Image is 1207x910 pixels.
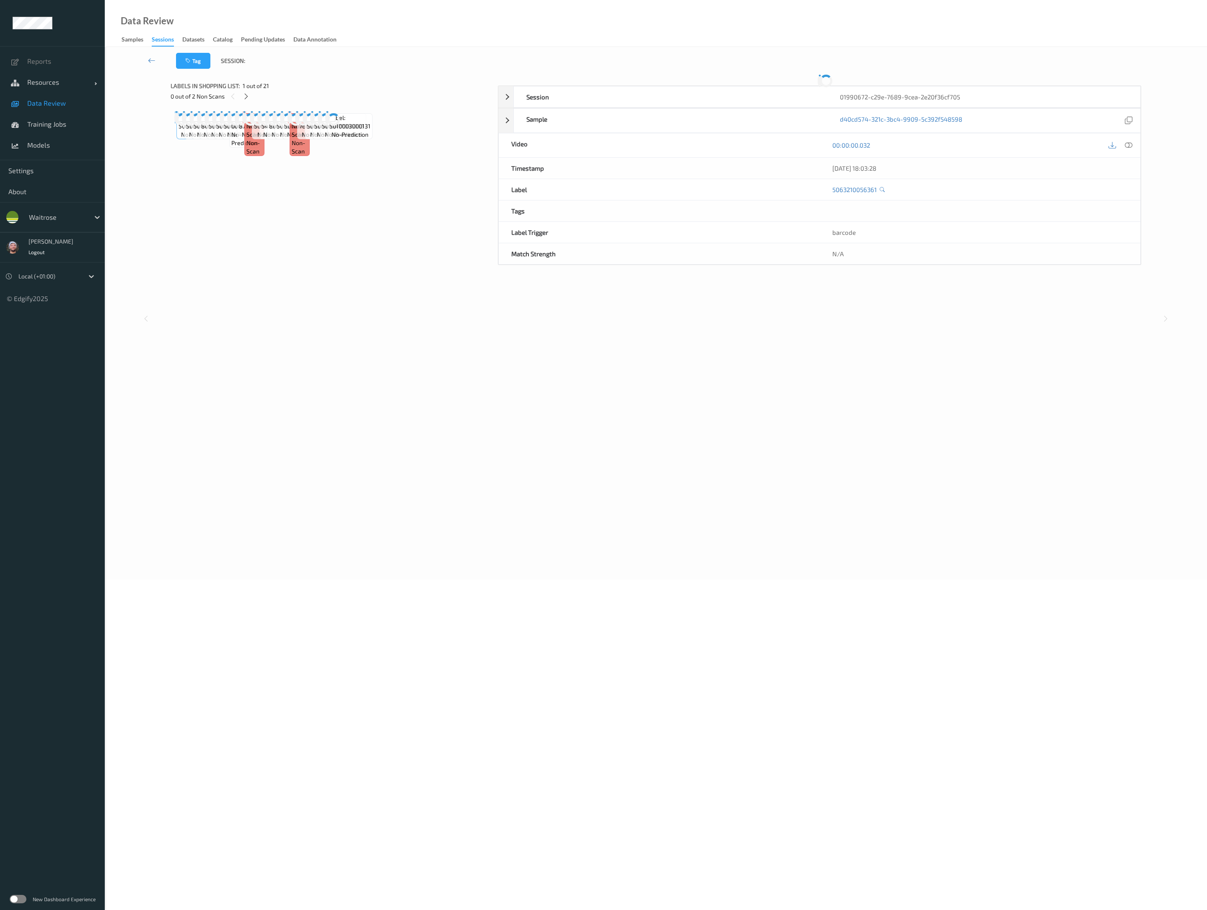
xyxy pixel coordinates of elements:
span: no-prediction [197,130,234,139]
span: no-prediction [325,130,362,139]
div: Session01990672-c29e-7689-9cea-2e20f36cf705 [498,86,1141,108]
span: no-prediction [263,130,300,139]
span: no-prediction [204,130,241,139]
span: no-prediction [227,130,264,139]
span: no-prediction [332,130,368,139]
div: Sample [514,109,827,133]
div: barcode [820,222,1140,243]
div: 01990672-c29e-7689-9cea-2e20f36cf705 [827,86,1141,107]
span: no-prediction [211,130,248,139]
span: no-prediction [257,130,294,139]
span: no-prediction [231,130,258,147]
a: Catalog [213,34,241,46]
div: Video [499,133,819,157]
a: 5063210056361 [832,185,877,194]
div: Session [514,86,827,107]
span: Labels in shopping list: [171,82,240,90]
a: Samples [122,34,152,46]
span: no-prediction [280,130,317,139]
div: Tags [499,200,819,221]
a: Sessions [152,34,182,47]
div: Sessions [152,35,174,47]
div: Sampled40cd574-321c-3bc4-9909-5c392f548598 [498,108,1141,133]
span: no-prediction [242,130,279,139]
div: 0 out of 2 Non Scans [171,91,492,101]
span: non-scan [246,139,262,156]
div: [DATE] 18:03:28 [832,164,1128,172]
span: no-prediction [272,130,308,139]
div: Match Strength [499,243,819,264]
a: Datasets [182,34,213,46]
div: Label [499,179,819,200]
span: 1 out of 21 [243,82,269,90]
div: Pending Updates [241,35,285,46]
span: no-prediction [317,130,354,139]
div: Catalog [213,35,233,46]
div: Timestamp [499,158,819,179]
span: non-scan [292,139,308,156]
span: no-prediction [219,130,256,139]
a: 00:00:00.032 [832,141,870,149]
span: no-prediction [287,130,324,139]
span: no-prediction [189,130,226,139]
div: Data Review [121,17,174,25]
span: no-prediction [181,130,218,139]
span: Label: 5010003000131 [329,114,370,130]
a: Data Annotation [293,34,345,46]
div: Datasets [182,35,205,46]
span: Session: [221,57,245,65]
a: Pending Updates [241,34,293,46]
div: N/A [820,243,1140,264]
span: Label: Non-Scan [292,114,308,139]
div: Label Trigger [499,222,819,243]
div: Samples [122,35,143,46]
button: Tag [176,53,210,69]
span: Label: Non-Scan [246,114,262,139]
span: no-prediction [302,130,339,139]
span: no-prediction [310,130,347,139]
div: Data Annotation [293,35,337,46]
a: d40cd574-321c-3bc4-9909-5c392f548598 [840,115,962,126]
